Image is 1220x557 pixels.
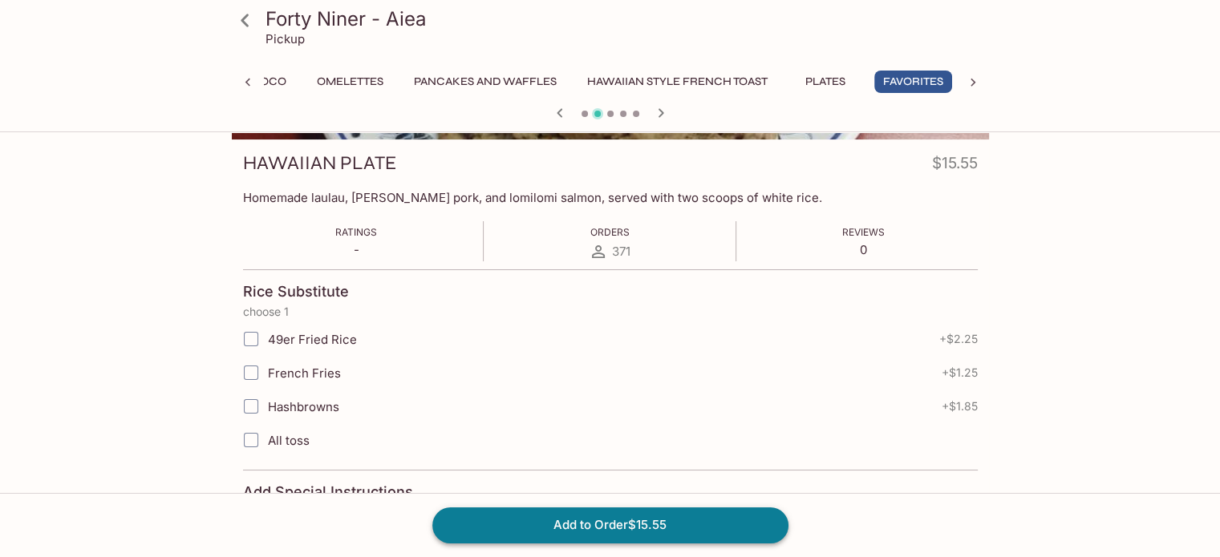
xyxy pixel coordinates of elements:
button: Hawaiian Style French Toast [578,71,776,93]
span: All toss [268,433,310,448]
p: Pickup [265,31,305,46]
button: Omelettes [308,71,392,93]
span: 49er Fried Rice [268,332,357,347]
span: + $1.25 [942,366,978,379]
p: 0 [842,242,885,257]
span: Reviews [842,226,885,238]
span: Hashbrowns [268,399,339,414]
button: Plates [789,71,861,93]
h4: $15.55 [932,151,978,182]
span: French Fries [268,365,341,381]
p: Homemade laulau, [PERSON_NAME] pork, and lomilomi salmon, served with two scoops of white rice. [243,190,978,205]
button: Add to Order$15.55 [432,507,788,543]
button: Pancakes and Waffles [405,71,565,93]
button: Favorites [874,71,952,93]
span: + $1.85 [942,400,978,413]
h3: HAWAIIAN PLATE [243,151,396,176]
h3: Forty Niner - Aiea [265,6,983,31]
span: Orders [590,226,629,238]
span: + $2.25 [939,333,978,345]
h4: Add Special Instructions [243,483,978,501]
span: Ratings [335,226,377,238]
p: choose 1 [243,305,978,318]
p: - [335,242,377,257]
span: 371 [611,244,630,259]
h4: Rice Substitute [243,283,349,301]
